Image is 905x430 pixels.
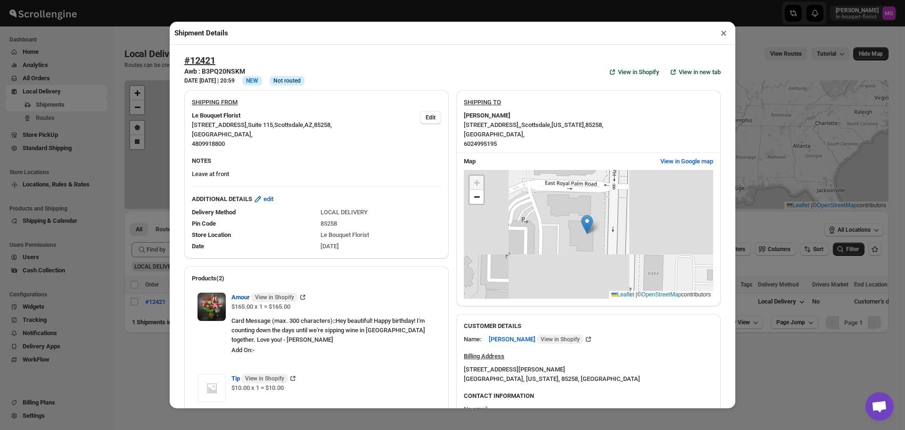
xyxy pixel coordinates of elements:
a: Amour View in Shopify [231,294,307,301]
span: Store Location [192,231,231,238]
button: View in Google map [655,154,719,169]
b: [PERSON_NAME] [464,111,510,120]
span: Le Bouquet Florist [321,231,369,238]
b: Le Bouquet Florist [192,111,240,120]
a: Leaflet [611,291,634,298]
b: ADDITIONAL DETAILS [192,194,252,204]
b: Map [464,158,476,165]
span: View in Shopify [618,67,659,77]
span: [PERSON_NAME] [489,335,584,344]
span: [GEOGRAPHIC_DATA] , [464,131,525,138]
span: AZ , [304,121,314,128]
a: Zoom out [469,190,484,204]
div: Card Message (max. 300 characters): : Hey beautiful! Happy birthday! I'm counting down the days u... [231,316,436,345]
span: Date [192,243,204,250]
img: Item [197,374,226,402]
u: Billing Address [464,353,504,360]
span: edit [263,194,273,204]
span: + [474,177,480,188]
span: NEW [246,77,258,84]
span: $10.00 x 1 = $10.00 [231,384,284,391]
span: Scottsdale , [521,121,551,128]
span: | [636,291,637,298]
b: [DATE] | 20:59 [199,77,235,84]
h2: Products(2) [192,274,441,283]
button: edit [247,192,279,207]
u: SHIPPING TO [464,99,501,106]
div: © contributors [609,291,713,299]
span: View in Shopify [541,336,580,343]
span: View in Google map [660,157,713,166]
div: Add On : - [231,346,436,355]
span: [STREET_ADDRESS] , [192,121,248,128]
span: LOCAL DELIVERY [321,209,368,216]
span: Suite 115 , [248,121,274,128]
span: View in Shopify [255,294,294,301]
button: × [717,26,731,40]
span: 6024995195 [464,140,497,147]
a: OpenStreetMap [642,291,682,298]
span: [DATE] [321,243,339,250]
span: Amour [231,293,298,302]
span: Pin Code [192,220,216,227]
h3: Awb : B3PQ20NSKM [184,67,304,76]
h3: DATE [184,77,235,84]
button: View in new tab [663,65,726,80]
span: 85258 , [585,121,603,128]
span: Tip [231,374,288,383]
span: View in Shopify [245,375,284,382]
span: Scottsdale , [274,121,304,128]
span: 85258 [321,220,337,227]
a: [PERSON_NAME] View in Shopify [489,336,593,343]
u: SHIPPING FROM [192,99,238,106]
span: $165.00 x 1 = $165.00 [231,303,290,310]
div: Name: [464,335,481,344]
span: [GEOGRAPHIC_DATA] , [192,131,253,138]
span: [US_STATE] , [551,121,585,128]
button: Edit [420,111,441,124]
h3: CONTACT INFORMATION [464,391,713,401]
div: [STREET_ADDRESS][PERSON_NAME] [GEOGRAPHIC_DATA], [US_STATE], 85258, [GEOGRAPHIC_DATA] [464,365,640,384]
span: View in new tab [679,67,721,77]
a: View in Shopify [602,65,665,80]
h2: Shipment Details [174,28,228,38]
a: Open chat [865,392,894,421]
span: Not routed [273,77,301,84]
button: #12421 [184,55,215,66]
span: 4809918800 [192,140,225,147]
span: Edit [426,114,436,121]
p: Leave at front [192,169,441,179]
span: , [520,121,521,128]
span: Delivery Method [192,209,236,216]
span: No email [464,405,487,413]
span: [STREET_ADDRESS] , [464,121,520,128]
h3: CUSTOMER DETAILS [464,321,713,331]
img: Marker [581,215,593,234]
a: Zoom in [469,176,484,190]
span: − [474,191,480,202]
img: Item [197,293,226,321]
b: NOTES [192,157,211,164]
span: 85258 , [314,121,332,128]
a: Tip View in Shopify [231,375,297,382]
